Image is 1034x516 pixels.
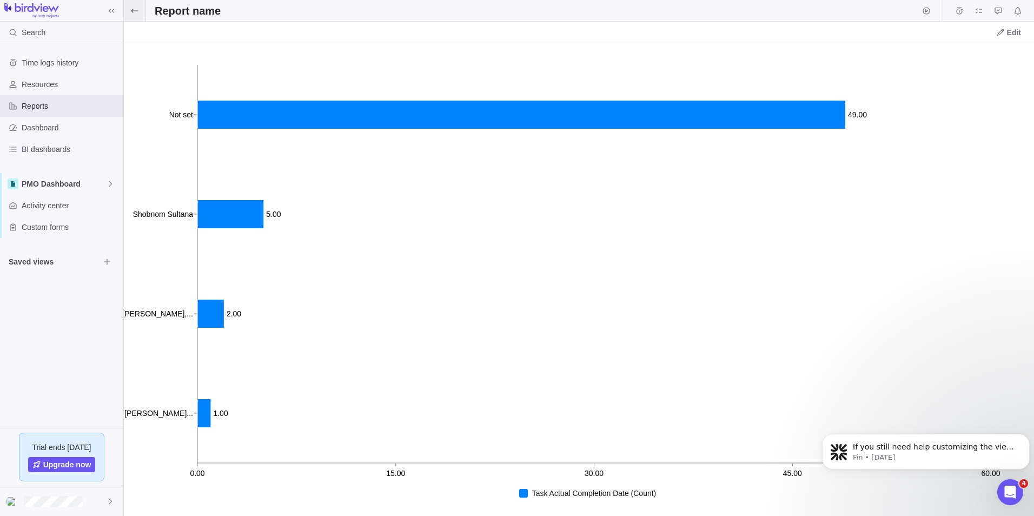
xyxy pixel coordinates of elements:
[22,222,119,233] span: Custom forms
[43,459,91,470] span: Upgrade now
[133,210,194,219] tspan: Shobnom Sultana
[997,479,1023,505] iframe: Intercom live chat
[6,495,19,508] div: Shobnom Sultana
[971,3,986,18] span: My assignments
[22,144,119,155] span: BI dashboards
[32,442,91,453] span: Trial ends [DATE]
[952,3,967,18] span: Time logs
[22,57,119,68] span: Time logs history
[1010,8,1025,17] a: Notifications
[9,256,100,267] span: Saved views
[22,200,119,211] span: Activity center
[22,79,119,90] span: Resources
[919,3,934,18] span: Start timer
[22,178,106,189] span: PMO Dashboard
[1019,479,1028,488] span: 4
[386,469,405,478] text: 15.00
[22,27,45,38] span: Search
[991,3,1006,18] span: Approval requests
[971,8,986,17] a: My assignments
[818,411,1034,487] iframe: Intercom notifications message
[169,110,193,119] tspan: Not set
[100,254,115,269] span: Browse views
[783,469,802,478] text: 45.00
[124,409,193,418] tspan: [PERSON_NAME]...
[585,469,604,478] text: 30.00
[992,25,1025,40] span: Edit
[266,210,281,219] text: 5.00
[28,457,96,472] a: Upgrade now
[952,8,967,17] a: Time logs
[155,3,221,18] h2: Report name
[213,409,228,418] text: 1.00
[848,110,867,119] text: 49.00
[227,309,241,318] text: 2.00
[532,488,657,499] span: Task Actual Completion Date (Count)
[1010,3,1025,18] span: Notifications
[1007,27,1021,38] span: Edit
[4,3,59,18] img: logo
[22,101,119,111] span: Reports
[6,497,19,506] img: Show
[991,8,1006,17] a: Approval requests
[22,122,119,133] span: Dashboard
[190,469,204,478] text: 0.00
[122,309,193,318] tspan: [PERSON_NAME],...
